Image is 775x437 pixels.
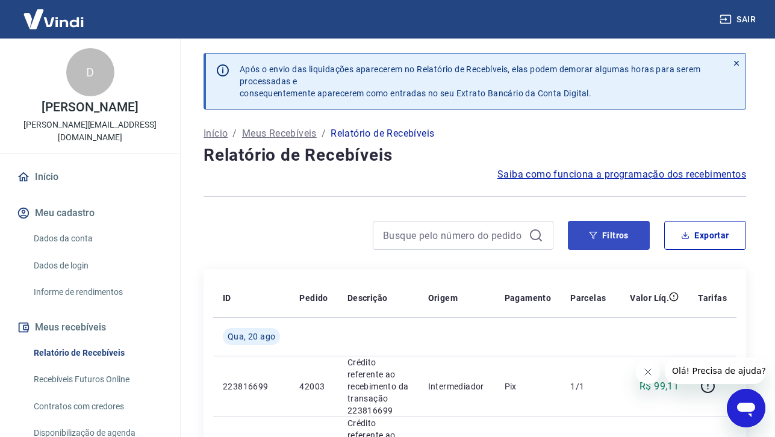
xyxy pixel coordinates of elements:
p: Tarifas [698,292,727,304]
p: 223816699 [223,380,280,392]
button: Exportar [664,221,746,250]
a: Relatório de Recebíveis [29,341,166,365]
div: D [66,48,114,96]
p: Pix [505,380,552,392]
p: Relatório de Recebíveis [331,126,434,141]
iframe: Mensagem da empresa [665,358,765,384]
a: Saiba como funciona a programação dos recebimentos [497,167,746,182]
p: 1/1 [570,380,606,392]
button: Meu cadastro [14,200,166,226]
p: ID [223,292,231,304]
input: Busque pelo número do pedido [383,226,524,244]
span: Olá! Precisa de ajuda? [7,8,101,18]
a: Informe de rendimentos [29,280,166,305]
p: [PERSON_NAME] [42,101,138,114]
p: [PERSON_NAME][EMAIL_ADDRESS][DOMAIN_NAME] [10,119,170,144]
p: Após o envio das liquidações aparecerem no Relatório de Recebíveis, elas podem demorar algumas ho... [240,63,718,99]
a: Recebíveis Futuros Online [29,367,166,392]
a: Dados da conta [29,226,166,251]
button: Meus recebíveis [14,314,166,341]
p: R$ 99,11 [640,379,679,394]
p: Crédito referente ao recebimento da transação 223816699 [347,356,409,417]
a: Início [204,126,228,141]
button: Filtros [568,221,650,250]
button: Sair [717,8,761,31]
img: Vindi [14,1,93,37]
span: Qua, 20 ago [228,330,275,342]
iframe: Botão para abrir a janela de mensagens [727,389,765,427]
a: Meus Recebíveis [242,126,317,141]
p: / [232,126,237,141]
a: Início [14,164,166,190]
p: Valor Líq. [630,292,669,304]
p: Pagamento [505,292,552,304]
p: Origem [428,292,458,304]
h4: Relatório de Recebíveis [204,143,746,167]
p: Descrição [347,292,388,304]
p: Parcelas [570,292,606,304]
p: 42003 [299,380,328,392]
iframe: Fechar mensagem [636,360,660,384]
p: Pedido [299,292,328,304]
p: / [322,126,326,141]
a: Dados de login [29,253,166,278]
p: Intermediador [428,380,485,392]
a: Contratos com credores [29,394,166,419]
